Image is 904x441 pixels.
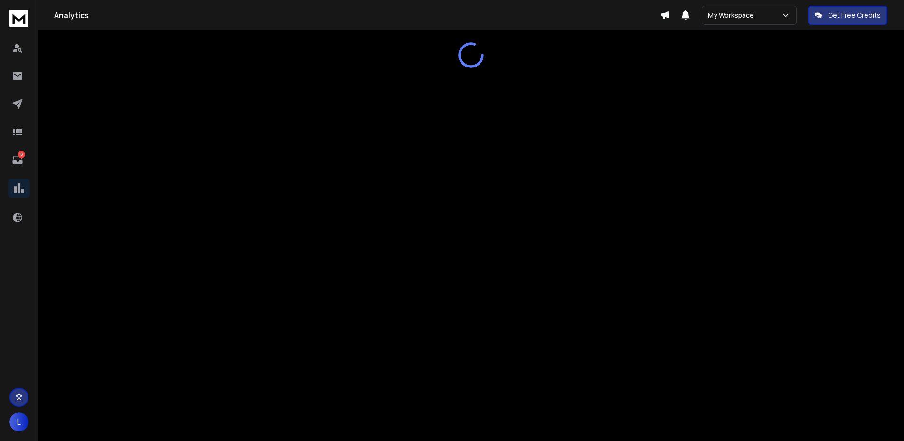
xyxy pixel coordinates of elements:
[708,10,758,20] p: My Workspace
[9,412,28,431] button: L
[8,151,27,170] a: 13
[18,151,25,158] p: 13
[828,10,881,20] p: Get Free Credits
[9,10,28,27] img: logo
[808,6,887,25] button: Get Free Credits
[54,10,660,21] h1: Analytics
